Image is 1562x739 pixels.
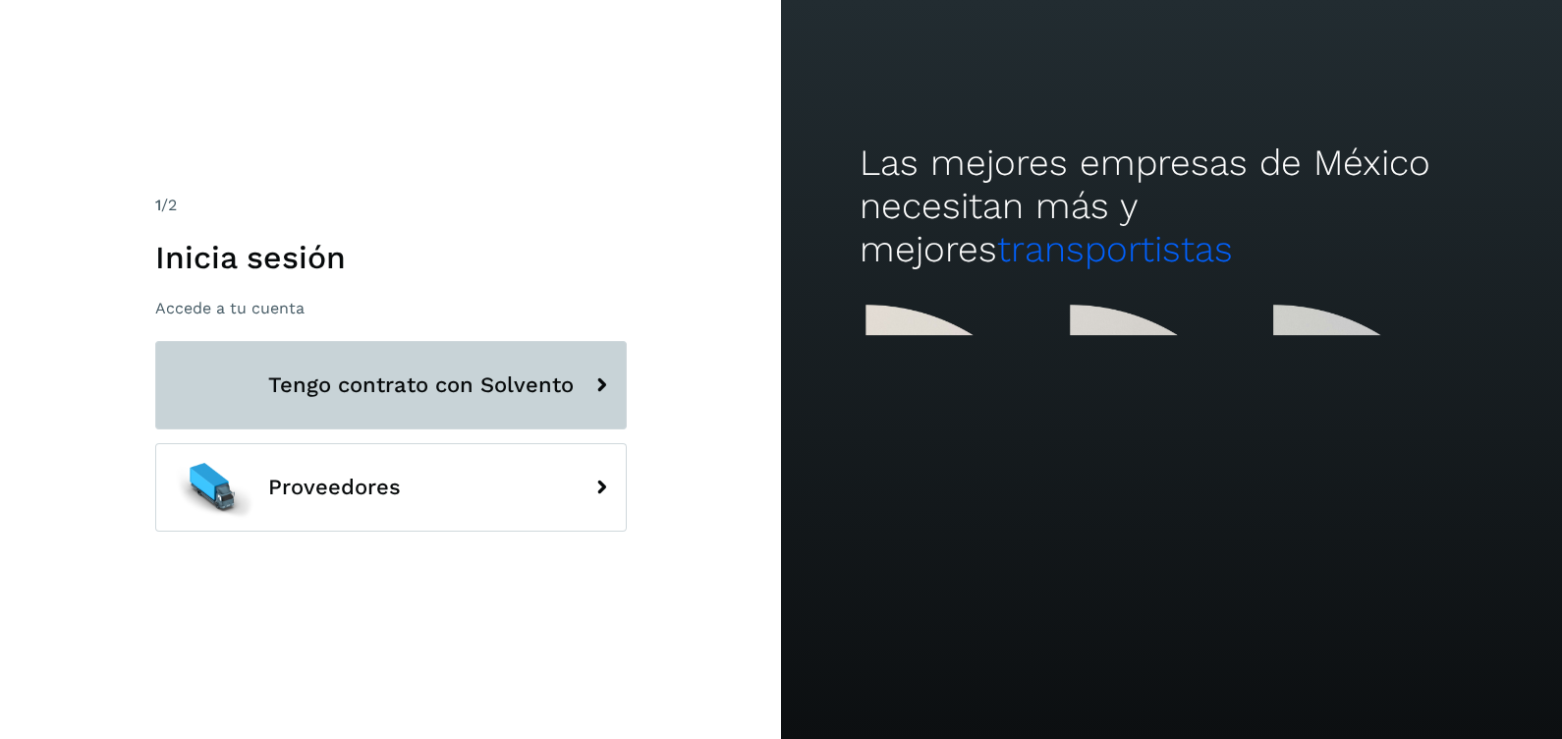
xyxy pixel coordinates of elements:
h2: Las mejores empresas de México necesitan más y mejores [860,142,1484,272]
button: Proveedores [155,443,627,532]
p: Accede a tu cuenta [155,299,627,317]
div: /2 [155,194,627,217]
span: Proveedores [268,476,401,499]
button: Tengo contrato con Solvento [155,341,627,429]
h1: Inicia sesión [155,239,627,276]
span: transportistas [997,228,1233,270]
span: 1 [155,196,161,214]
span: Tengo contrato con Solvento [268,373,574,397]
